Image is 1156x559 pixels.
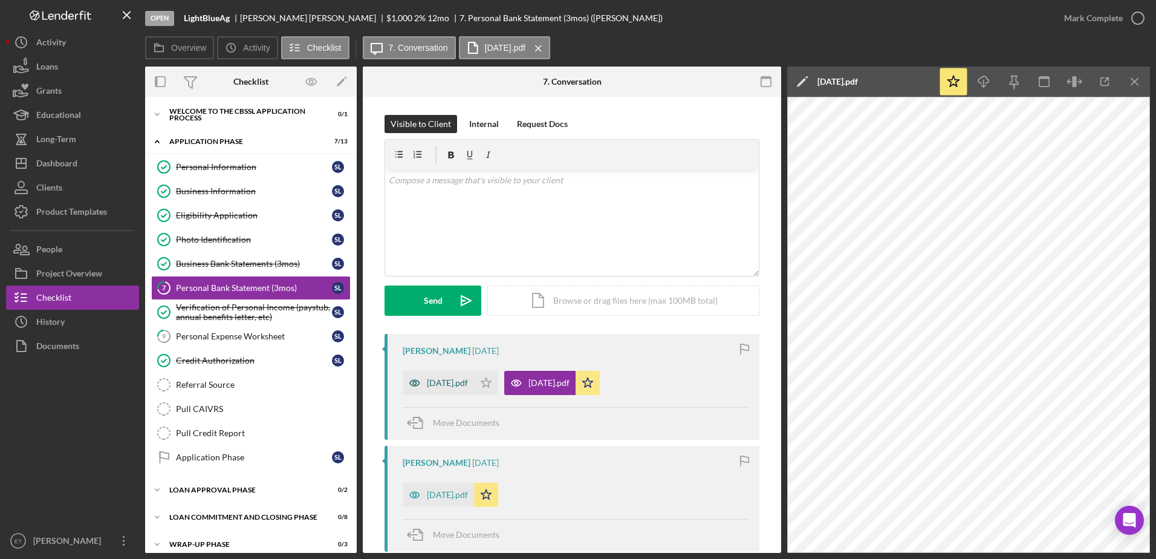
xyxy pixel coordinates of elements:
label: [DATE].pdf [485,43,525,53]
label: Overview [171,43,206,53]
button: Dashboard [6,151,139,175]
div: Visible to Client [391,115,451,133]
div: Verification of Personal Income (paystub, annual benefits letter, etc) [176,302,332,322]
div: Dashboard [36,151,77,178]
div: S L [332,330,344,342]
a: Referral Source [151,373,351,397]
div: Loan Commitment and Closing Phase [169,514,317,521]
div: Personal Information [176,162,332,172]
div: S L [332,234,344,246]
div: Long-Term [36,127,76,154]
div: Wrap-Up Phase [169,541,317,548]
button: Product Templates [6,200,139,224]
div: [PERSON_NAME] [PERSON_NAME] [240,13,386,23]
div: History [36,310,65,337]
a: Application PhaseSL [151,445,351,469]
div: 0 / 1 [326,111,348,118]
label: Checklist [307,43,342,53]
div: S L [332,306,344,318]
div: Pull CAIVRS [176,404,350,414]
a: Personal InformationSL [151,155,351,179]
div: Eligibility Application [176,211,332,220]
button: [DATE].pdf [403,483,498,507]
div: Educational [36,103,81,130]
div: Project Overview [36,261,102,289]
span: Move Documents [433,529,499,540]
tspan: 7 [162,284,166,292]
button: 7. Conversation [363,36,456,59]
time: 2025-09-30 22:45 [472,458,499,468]
div: 7 / 13 [326,138,348,145]
button: Activity [6,30,139,54]
div: [DATE].pdf [528,378,570,388]
div: Checklist [233,77,268,87]
tspan: 9 [162,332,166,340]
div: Clients [36,175,62,203]
span: Move Documents [433,417,499,428]
a: Documents [6,334,139,358]
div: Pull Credit Report [176,428,350,438]
div: Send [424,286,443,316]
button: ET[PERSON_NAME] [6,529,139,553]
div: 0 / 2 [326,486,348,494]
div: S L [332,161,344,173]
div: Open [145,11,174,26]
div: Activity [36,30,66,57]
button: Grants [6,79,139,103]
time: 2025-09-30 22:46 [472,346,499,356]
div: Photo Identification [176,235,332,244]
div: S L [332,209,344,221]
div: [PERSON_NAME] [403,346,470,356]
button: Checklist [6,286,139,310]
div: 0 / 8 [326,514,348,521]
button: Clients [6,175,139,200]
button: Send [385,286,481,316]
div: Business Bank Statements (3mos) [176,259,332,269]
a: Verification of Personal Income (paystub, annual benefits letter, etc)SL [151,300,351,324]
div: 12 mo [427,13,449,23]
a: Business Bank Statements (3mos)SL [151,252,351,276]
div: 2 % [414,13,426,23]
div: Request Docs [517,115,568,133]
button: Checklist [281,36,349,59]
div: Loans [36,54,58,82]
a: Long-Term [6,127,139,151]
button: [DATE].pdf [403,371,498,395]
button: [DATE].pdf [504,371,600,395]
div: Grants [36,79,62,106]
button: Overview [145,36,214,59]
div: [PERSON_NAME] [403,458,470,468]
label: Activity [243,43,270,53]
button: Move Documents [403,408,511,438]
div: Open Intercom Messenger [1115,506,1144,535]
button: Visible to Client [385,115,457,133]
label: 7. Conversation [389,43,448,53]
button: Move Documents [403,520,511,550]
div: 7. Conversation [543,77,602,87]
div: 7. Personal Bank Statement (3mos) ([PERSON_NAME]) [459,13,663,23]
b: LightBlueAg [184,13,230,23]
div: Personal Expense Worksheet [176,332,332,341]
button: Educational [6,103,139,127]
div: Internal [469,115,499,133]
div: [PERSON_NAME] [30,529,109,556]
button: Mark Complete [1052,6,1150,30]
div: Personal Bank Statement (3mos) [176,283,332,293]
a: Credit AuthorizationSL [151,348,351,373]
button: Project Overview [6,261,139,286]
a: Pull CAIVRS [151,397,351,421]
div: Business Information [176,186,332,196]
div: People [36,237,62,264]
div: Application Phase [176,453,332,462]
a: 7Personal Bank Statement (3mos)SL [151,276,351,300]
button: History [6,310,139,334]
div: S L [332,355,344,367]
button: Loans [6,54,139,79]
